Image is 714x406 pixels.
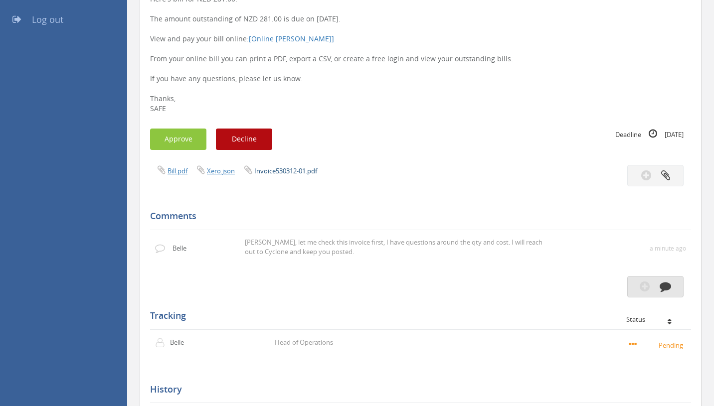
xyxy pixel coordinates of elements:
a: [Online [PERSON_NAME]] [249,34,334,43]
small: Deadline [DATE] [615,129,684,139]
small: a minute ago [650,244,686,253]
h5: Comments [150,211,684,221]
small: Pending [629,339,686,350]
p: Belle [170,338,227,347]
button: Decline [216,129,272,150]
span: Log out [32,13,63,25]
p: Sarah, let me check this invoice first, I have questions around the qty and cost. I will reach ou... [245,238,544,256]
p: Head of Operations [275,338,333,347]
p: Belle [173,244,229,253]
a: Bill.pdf [168,166,187,175]
img: user-icon.png [155,338,170,348]
h5: History [150,385,684,395]
h5: Tracking [150,311,684,321]
a: Xero.json [207,166,235,175]
button: Approve [150,129,206,150]
div: Status [626,316,684,323]
a: Invoice530312-01.pdf [254,166,317,175]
